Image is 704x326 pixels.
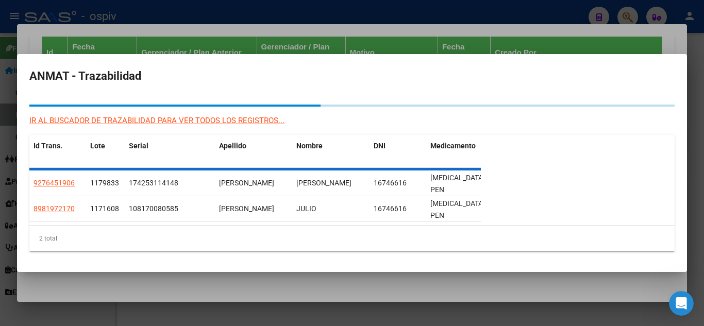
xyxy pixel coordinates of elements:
[90,179,119,187] span: 1179833
[125,135,215,169] datatable-header-cell: Serial
[219,204,274,213] span: ZALAZAR
[426,135,504,169] datatable-header-cell: Medicamento
[296,142,323,150] span: Nombre
[90,204,119,213] span: 1171608
[292,135,370,169] datatable-header-cell: Nombre
[296,204,316,213] span: JULIO
[33,179,75,187] a: 9276451906
[29,135,86,169] datatable-header-cell: Id Trans.
[296,179,351,187] span: JULIO CESAR
[374,204,407,213] span: 16746616
[33,204,75,213] a: 8981972170
[129,179,178,187] span: 174253114148
[29,66,675,86] h2: ANMAT - Trazabilidad
[374,142,385,150] span: DNI
[29,115,284,127] div: IR AL BUSCADOR DE TRAZABILIDAD PARA VER TODOS LOS REGISTROS...
[90,142,105,150] span: Lote
[219,179,274,187] span: ZALAZAR
[33,142,62,150] span: Id Trans.
[129,142,148,150] span: Serial
[215,135,292,169] datatable-header-cell: Apellido
[219,142,246,150] span: Apellido
[669,291,694,316] iframe: Intercom live chat
[430,199,496,219] span: HUMIRA AC PEN
[129,204,178,213] span: 108170080585
[29,226,675,251] div: 2 total
[374,179,407,187] span: 16746616
[86,135,125,169] datatable-header-cell: Lote
[430,174,496,194] span: HUMIRA AC PEN
[370,135,426,169] datatable-header-cell: DNI
[430,142,476,150] span: Medicamento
